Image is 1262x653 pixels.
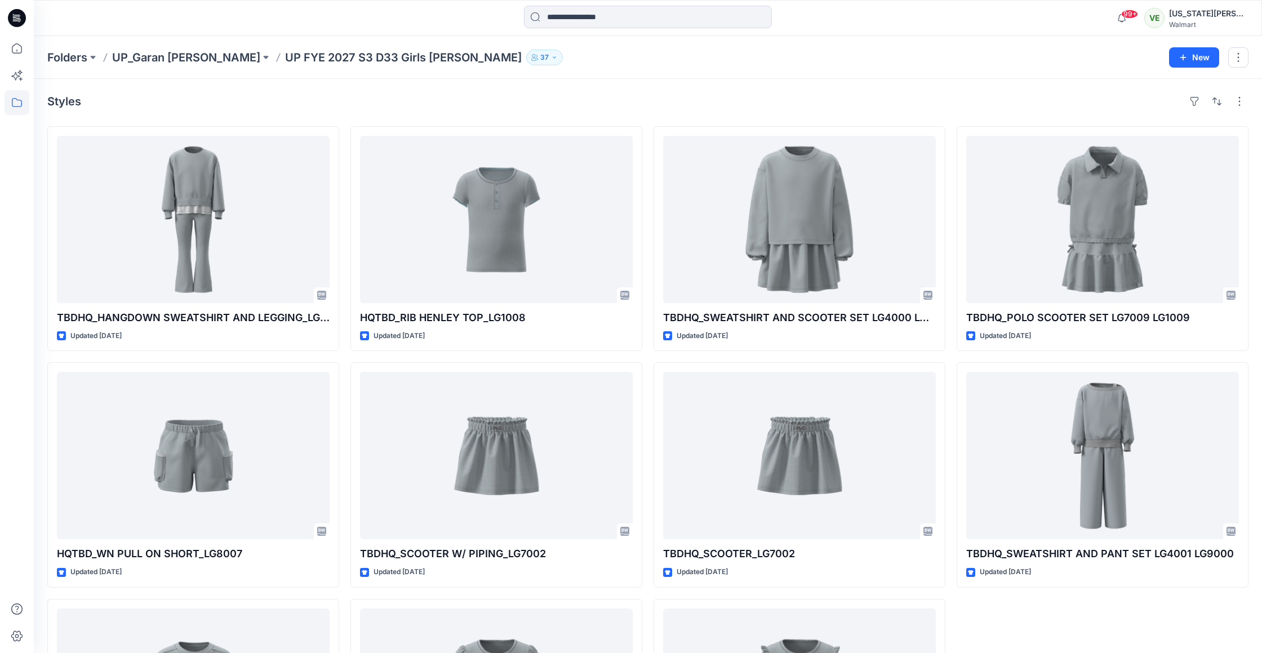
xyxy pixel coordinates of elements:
div: [US_STATE][PERSON_NAME] [1169,7,1248,20]
p: 37 [540,51,549,64]
a: Folders [47,50,87,65]
p: TBDHQ_SCOOTER_LG7002 [663,546,936,562]
p: Updated [DATE] [70,330,122,342]
p: HQTBD_RIB HENLEY TOP_LG1008 [360,310,633,326]
p: Updated [DATE] [980,330,1031,342]
p: Updated [DATE] [677,566,728,578]
p: TBDHQ_POLO SCOOTER SET LG7009 LG1009 [966,310,1239,326]
h4: Styles [47,95,81,108]
p: HQTBD_WN PULL ON SHORT_LG8007 [57,546,330,562]
span: 99+ [1121,10,1138,19]
a: TBDHQ_HANGDOWN SWEATSHIRT AND LEGGING_LG4003 LG9001 [57,136,330,303]
a: HQTBD_WN PULL ON SHORT_LG8007 [57,372,330,539]
div: Walmart [1169,20,1248,29]
p: Updated [DATE] [374,566,425,578]
p: TBDHQ_SWEATSHIRT AND PANT SET LG4001 LG9000 [966,546,1239,562]
a: TBDHQ_SCOOTER W/ PIPING_LG7002 [360,372,633,539]
p: Updated [DATE] [374,330,425,342]
p: TBDHQ_SWEATSHIRT AND SCOOTER SET LG4000 LG7004 [663,310,936,326]
a: UP_Garan [PERSON_NAME] [112,50,260,65]
p: Updated [DATE] [70,566,122,578]
a: HQTBD_RIB HENLEY TOP_LG1008 [360,136,633,303]
a: TBDHQ_SWEATSHIRT AND PANT SET LG4001 LG9000 [966,372,1239,539]
button: New [1169,47,1219,68]
a: TBDHQ_SCOOTER_LG7002 [663,372,936,539]
p: UP FYE 2027 S3 D33 Girls [PERSON_NAME] [285,50,522,65]
button: 37 [526,50,563,65]
div: VE [1144,8,1165,28]
p: TBDHQ_HANGDOWN SWEATSHIRT AND LEGGING_LG4003 LG9001 [57,310,330,326]
p: TBDHQ_SCOOTER W/ PIPING_LG7002 [360,546,633,562]
a: TBDHQ_SWEATSHIRT AND SCOOTER SET LG4000 LG7004 [663,136,936,303]
a: TBDHQ_POLO SCOOTER SET LG7009 LG1009 [966,136,1239,303]
p: Updated [DATE] [677,330,728,342]
p: Updated [DATE] [980,566,1031,578]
